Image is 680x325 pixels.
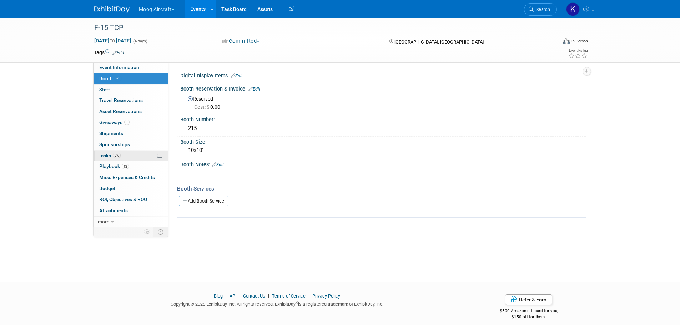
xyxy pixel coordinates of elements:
[237,293,242,299] span: |
[94,62,168,73] a: Event Information
[94,194,168,205] a: ROI, Objectives & ROO
[94,172,168,183] a: Misc. Expenses & Credits
[94,85,168,95] a: Staff
[179,196,228,206] a: Add Booth Service
[98,219,109,224] span: more
[94,217,168,227] a: more
[92,21,546,34] div: F-15 TCP
[99,186,115,191] span: Budget
[272,293,306,299] a: Terms of Service
[180,83,586,93] div: Booth Reservation & Invoice:
[194,104,210,110] span: Cost: $
[99,120,130,125] span: Giveaways
[153,227,168,237] td: Toggle Event Tabs
[307,293,311,299] span: |
[180,70,586,80] div: Digital Display Items:
[94,128,168,139] a: Shipments
[99,142,130,147] span: Sponsorships
[99,163,129,169] span: Playbook
[94,139,168,150] a: Sponsorships
[112,50,124,55] a: Edit
[180,159,586,168] div: Booth Notes:
[212,162,224,167] a: Edit
[312,293,340,299] a: Privacy Policy
[132,39,147,44] span: (4 days)
[94,117,168,128] a: Giveaways1
[524,3,557,16] a: Search
[99,65,139,70] span: Event Information
[99,174,155,180] span: Misc. Expenses & Credits
[116,76,120,80] i: Booth reservation complete
[568,49,588,52] div: Event Rating
[99,197,147,202] span: ROI, Objectives & ROO
[186,93,581,111] div: Reserved
[94,151,168,161] a: Tasks0%
[99,208,128,213] span: Attachments
[94,49,124,56] td: Tags
[296,301,298,305] sup: ®
[180,137,586,146] div: Booth Size:
[99,76,121,81] span: Booth
[194,104,223,110] span: 0.00
[224,293,228,299] span: |
[248,87,260,92] a: Edit
[94,183,168,194] a: Budget
[394,39,484,45] span: [GEOGRAPHIC_DATA], [GEOGRAPHIC_DATA]
[471,314,586,320] div: $150 off for them.
[99,97,143,103] span: Travel Reservations
[266,293,271,299] span: |
[94,73,168,84] a: Booth
[99,153,121,158] span: Tasks
[94,299,461,308] div: Copyright © 2025 ExhibitDay, Inc. All rights reserved. ExhibitDay is a registered trademark of Ex...
[109,38,116,44] span: to
[99,108,142,114] span: Asset Reservations
[94,106,168,117] a: Asset Reservations
[94,6,130,13] img: ExhibitDay
[563,38,570,44] img: Format-Inperson.png
[94,205,168,216] a: Attachments
[124,120,130,125] span: 1
[515,37,588,48] div: Event Format
[214,293,223,299] a: Blog
[122,164,129,169] span: 12
[186,145,581,156] div: 10x10'
[231,73,243,78] a: Edit
[571,39,588,44] div: In-Person
[186,123,581,134] div: 215
[471,303,586,320] div: $500 Amazon gift card for you,
[534,7,550,12] span: Search
[177,185,586,193] div: Booth Services
[180,114,586,123] div: Booth Number:
[141,227,153,237] td: Personalize Event Tab Strip
[94,161,168,172] a: Playbook12
[99,87,110,92] span: Staff
[566,2,580,16] img: Kathryn Germony
[113,153,121,158] span: 0%
[230,293,236,299] a: API
[94,37,131,44] span: [DATE] [DATE]
[243,293,265,299] a: Contact Us
[505,294,552,305] a: Refer & Earn
[99,131,123,136] span: Shipments
[220,37,262,45] button: Committed
[94,95,168,106] a: Travel Reservations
